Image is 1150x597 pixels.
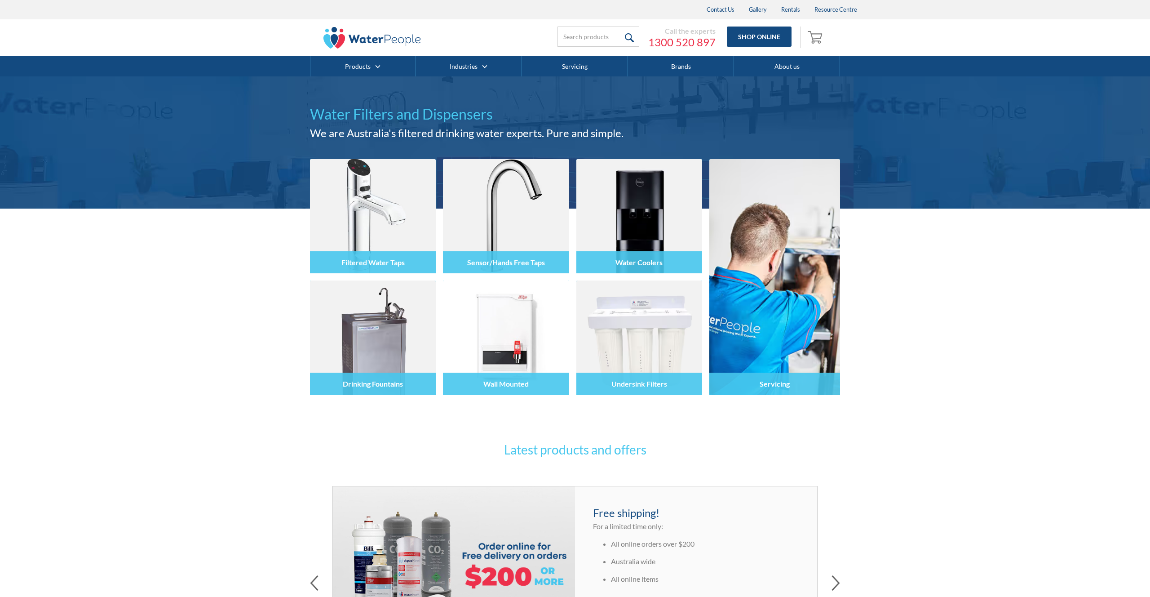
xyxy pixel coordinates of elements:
[593,521,799,532] p: For a limited time only:
[648,36,716,49] a: 1300 520 897
[808,30,825,44] img: shopping cart
[467,258,545,267] h4: Sensor/Hands Free Taps
[611,379,667,388] h4: Undersink Filters
[443,159,569,273] img: Sensor/Hands Free Taps
[443,281,569,395] img: Wall Mounted
[576,159,702,273] img: Water Coolers
[310,281,436,395] img: Drinking Fountains
[648,27,716,36] div: Call the experts
[727,27,792,47] a: Shop Online
[522,56,628,76] a: Servicing
[628,56,734,76] a: Brands
[557,27,639,47] input: Search products
[615,258,663,267] h4: Water Coolers
[734,56,840,76] a: About us
[611,556,799,567] li: Australia wide
[805,27,827,48] a: Open empty cart
[310,159,436,273] img: Filtered Water Taps
[760,379,790,388] h4: Servicing
[709,159,840,395] a: Servicing
[611,574,799,584] li: All online items
[576,281,702,395] img: Undersink Filters
[341,258,405,267] h4: Filtered Water Taps
[400,440,750,459] h3: Latest products and offers
[483,379,529,388] h4: Wall Mounted
[611,539,799,549] li: All online orders over $200
[593,505,799,521] h4: Free shipping!
[343,379,403,388] h4: Drinking Fountains
[310,56,416,76] div: Products
[416,56,522,76] div: Industries
[450,62,478,71] a: Industries
[345,62,371,71] a: Products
